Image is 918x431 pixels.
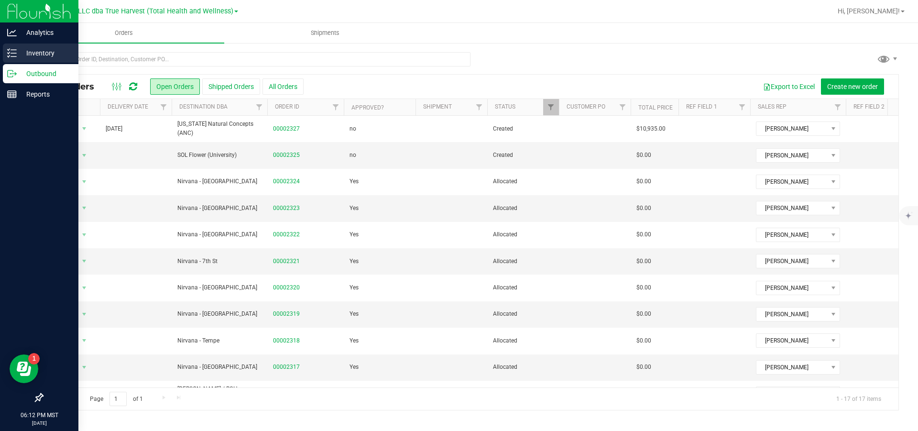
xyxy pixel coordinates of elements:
[638,104,673,111] a: Total Price
[350,363,359,372] span: Yes
[756,308,828,321] span: [PERSON_NAME]
[298,29,352,37] span: Shipments
[102,29,146,37] span: Orders
[615,99,631,115] a: Filter
[853,103,885,110] a: Ref Field 2
[4,411,74,420] p: 06:12 PM MST
[273,309,300,319] a: 00002319
[493,283,553,292] span: Allocated
[636,309,651,319] span: $0.00
[756,281,828,295] span: [PERSON_NAME]
[495,103,515,110] a: Status
[636,336,651,345] span: $0.00
[350,151,356,160] span: no
[273,124,300,133] a: 00002327
[350,204,359,213] span: Yes
[273,230,300,239] a: 00002322
[423,103,452,110] a: Shipment
[636,151,651,160] span: $0.00
[350,124,356,133] span: no
[756,175,828,188] span: [PERSON_NAME]
[273,283,300,292] a: 00002320
[636,124,666,133] span: $10,935.00
[471,99,487,115] a: Filter
[493,257,553,266] span: Allocated
[150,78,200,95] button: Open Orders
[756,334,828,347] span: [PERSON_NAME]
[109,392,127,407] input: 1
[758,103,787,110] a: Sales Rep
[17,47,74,59] p: Inventory
[636,283,651,292] span: $0.00
[179,103,228,110] a: Destination DBA
[17,27,74,38] p: Analytics
[177,151,262,160] span: SOL Flower (University)
[350,309,359,319] span: Yes
[78,228,90,242] span: select
[636,177,651,186] span: $0.00
[636,363,651,372] span: $0.00
[17,88,74,100] p: Reports
[757,78,821,95] button: Export to Excel
[273,363,300,372] a: 00002317
[328,99,344,115] a: Filter
[4,420,74,427] p: [DATE]
[827,83,878,90] span: Create new order
[202,78,260,95] button: Shipped Orders
[756,228,828,242] span: [PERSON_NAME]
[82,392,151,407] span: Page of 1
[493,363,553,372] span: Allocated
[350,336,359,345] span: Yes
[177,363,262,372] span: Nirvana - [GEOGRAPHIC_DATA]
[543,99,559,115] a: Filter
[177,385,262,403] span: [PERSON_NAME] / RCH Wellness Center
[838,7,900,15] span: Hi, [PERSON_NAME]!
[567,103,605,110] a: Customer PO
[493,336,553,345] span: Allocated
[78,361,90,374] span: select
[108,103,148,110] a: Delivery Date
[7,69,17,78] inline-svg: Outbound
[7,48,17,58] inline-svg: Inventory
[42,52,470,66] input: Search Order ID, Destination, Customer PO...
[78,334,90,347] span: select
[273,336,300,345] a: 00002318
[78,122,90,135] span: select
[177,283,262,292] span: Nirvana - [GEOGRAPHIC_DATA]
[493,204,553,213] span: Allocated
[734,99,750,115] a: Filter
[28,353,40,365] iframe: Resource center unread badge
[350,177,359,186] span: Yes
[78,281,90,295] span: select
[636,230,651,239] span: $0.00
[23,23,224,43] a: Orders
[273,177,300,186] a: 00002324
[224,23,426,43] a: Shipments
[156,99,172,115] a: Filter
[686,103,717,110] a: Ref Field 1
[829,392,889,406] span: 1 - 17 of 17 items
[78,254,90,268] span: select
[756,149,828,162] span: [PERSON_NAME]
[636,257,651,266] span: $0.00
[262,78,304,95] button: All Orders
[273,204,300,213] a: 00002323
[756,361,828,374] span: [PERSON_NAME]
[493,124,553,133] span: Created
[756,122,828,135] span: [PERSON_NAME]
[350,283,359,292] span: Yes
[7,89,17,99] inline-svg: Reports
[273,257,300,266] a: 00002321
[78,149,90,162] span: select
[350,230,359,239] span: Yes
[177,309,262,319] span: Nirvana - [GEOGRAPHIC_DATA]
[821,78,884,95] button: Create new order
[756,254,828,268] span: [PERSON_NAME]
[78,201,90,215] span: select
[177,177,262,186] span: Nirvana - [GEOGRAPHIC_DATA]
[350,257,359,266] span: Yes
[177,257,262,266] span: Nirvana - 7th St
[10,354,38,383] iframe: Resource center
[78,308,90,321] span: select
